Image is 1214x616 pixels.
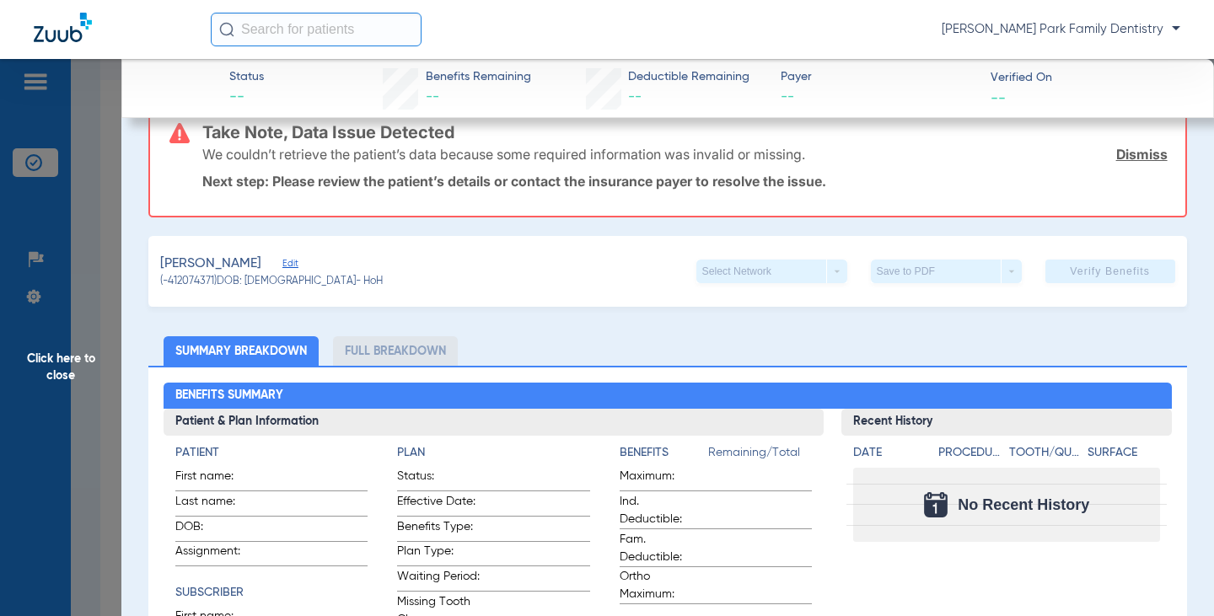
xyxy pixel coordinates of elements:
span: Assignment: [175,543,258,565]
span: Plan Type: [397,543,480,565]
h4: Procedure [938,444,1002,462]
h3: Patient & Plan Information [164,409,824,436]
span: -- [628,90,642,104]
span: [PERSON_NAME] Park Family Dentistry [942,21,1180,38]
span: -- [991,88,1006,106]
p: We couldn’t retrieve the patient’s data because some required information was invalid or missing. [202,146,805,163]
span: Deductible Remaining [628,68,749,86]
img: Zuub Logo [34,13,92,42]
span: Last name: [175,493,258,516]
span: -- [781,87,976,108]
span: Status [229,68,264,86]
h4: Surface [1088,444,1160,462]
span: Status: [397,468,480,490]
app-breakdown-title: Benefits [620,444,708,468]
span: Ortho Maximum: [620,568,702,603]
span: (-412074371) DOB: [DEMOGRAPHIC_DATA] - HoH [160,275,383,290]
input: Search for patients [211,13,422,46]
h3: Recent History [841,409,1172,436]
span: No Recent History [958,496,1089,513]
h4: Patient [175,444,368,462]
span: Fam. Deductible: [620,531,702,566]
li: Summary Breakdown [164,336,319,366]
span: [PERSON_NAME] [160,254,261,275]
h2: Benefits Summary [164,383,1172,410]
span: Edit [282,258,298,274]
span: -- [426,90,439,104]
span: Remaining/Total [708,444,812,468]
h4: Subscriber [175,584,368,602]
span: Ind. Deductible: [620,493,702,528]
h4: Date [853,444,924,462]
img: Calendar [924,492,948,517]
span: Payer [781,68,976,86]
span: Verified On [991,69,1186,87]
img: Search Icon [219,22,234,37]
span: Waiting Period: [397,568,480,591]
span: Effective Date: [397,493,480,516]
app-breakdown-title: Procedure [938,444,1002,468]
span: Maximum: [620,468,702,490]
a: Dismiss [1116,146,1168,163]
span: Benefits Type: [397,518,480,541]
img: error-icon [169,123,190,143]
app-breakdown-title: Date [853,444,924,468]
app-breakdown-title: Surface [1088,444,1160,468]
app-breakdown-title: Tooth/Quad [1009,444,1082,468]
span: -- [229,87,264,108]
p: Next step: Please review the patient’s details or contact the insurance payer to resolve the issue. [202,173,1167,190]
h4: Benefits [620,444,708,462]
span: First name: [175,468,258,490]
h4: Plan [397,444,589,462]
span: Benefits Remaining [426,68,531,86]
span: DOB: [175,518,258,541]
h4: Tooth/Quad [1009,444,1082,462]
li: Full Breakdown [333,336,458,366]
h3: Take Note, Data Issue Detected [202,124,1167,141]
